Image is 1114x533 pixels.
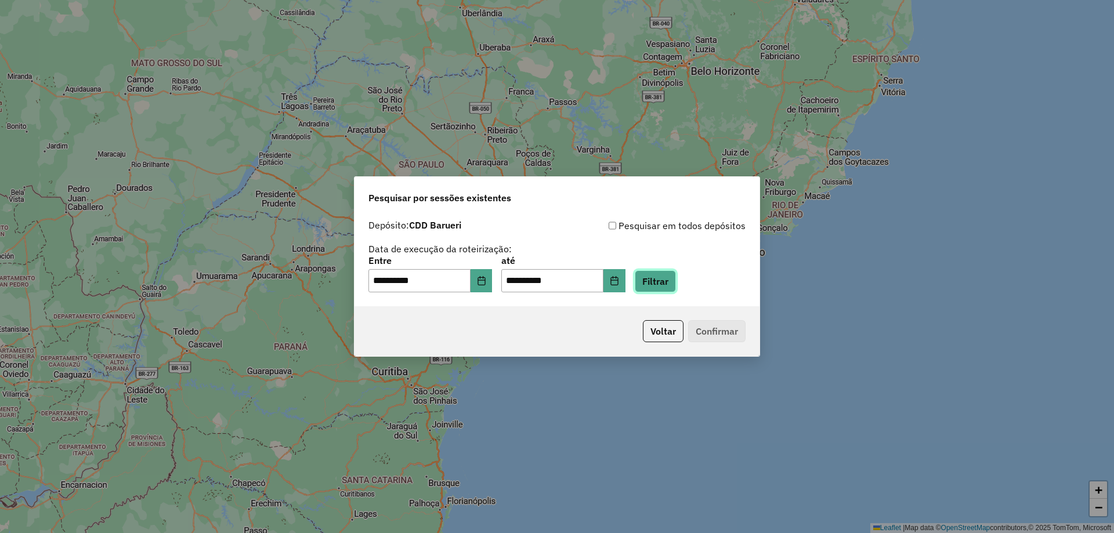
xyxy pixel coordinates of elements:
button: Filtrar [635,270,676,292]
button: Choose Date [471,269,493,292]
label: até [501,253,625,267]
label: Depósito: [368,218,461,232]
strong: CDD Barueri [409,219,461,231]
label: Data de execução da roteirização: [368,242,512,256]
div: Pesquisar em todos depósitos [557,219,746,233]
label: Entre [368,253,492,267]
button: Voltar [643,320,683,342]
button: Choose Date [603,269,625,292]
span: Pesquisar por sessões existentes [368,191,511,205]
